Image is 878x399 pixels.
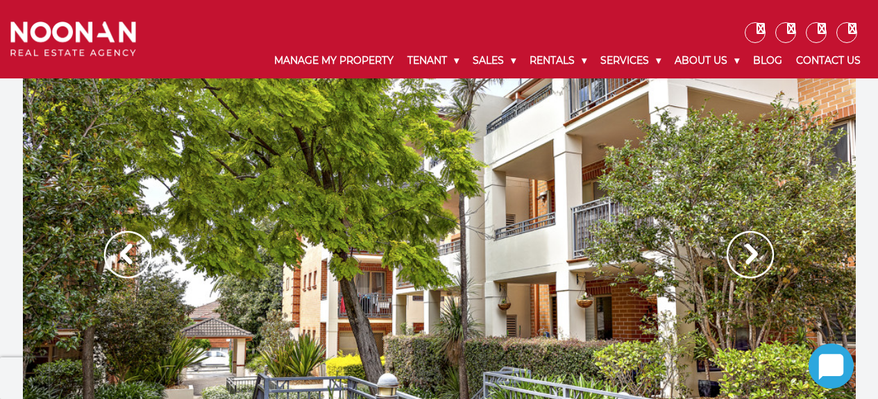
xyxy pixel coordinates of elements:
a: Blog [746,43,789,78]
a: Services [593,43,668,78]
a: Tenant [400,43,466,78]
img: Noonan Real Estate Agency [10,22,136,56]
a: Manage My Property [267,43,400,78]
a: Contact Us [789,43,868,78]
a: Sales [466,43,523,78]
a: About Us [668,43,746,78]
img: Arrow slider [104,231,151,278]
img: Arrow slider [727,231,774,278]
a: Rentals [523,43,593,78]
